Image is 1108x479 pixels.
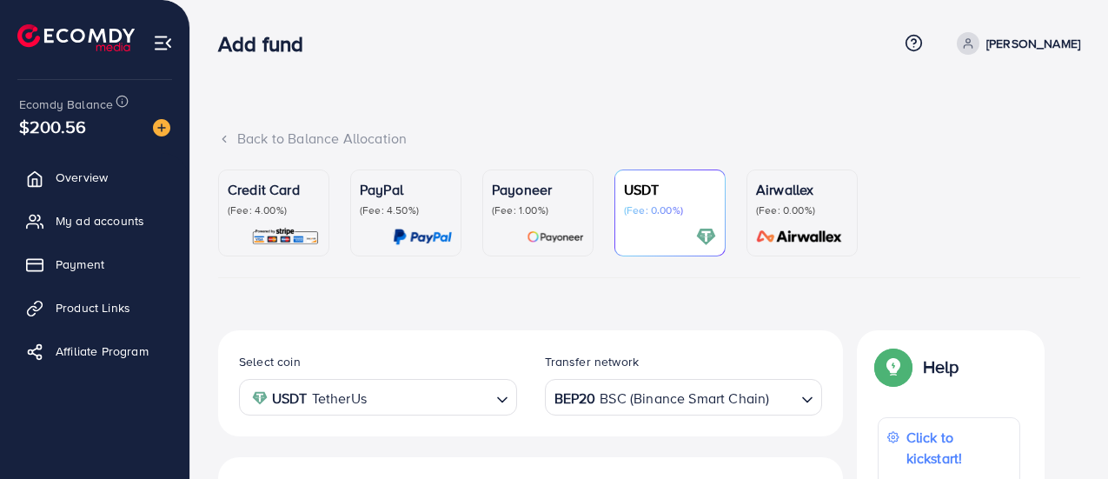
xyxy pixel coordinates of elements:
p: (Fee: 1.00%) [492,203,584,217]
p: USDT [624,179,716,200]
span: Product Links [56,299,130,316]
p: Click to kickstart! [906,427,1011,469]
label: Select coin [239,353,301,370]
p: Payoneer [492,179,584,200]
strong: BEP20 [554,386,596,411]
a: Payment [13,247,176,282]
div: Search for option [239,379,517,415]
input: Search for option [771,384,794,411]
p: (Fee: 4.50%) [360,203,452,217]
img: card [527,227,584,247]
img: card [696,227,716,247]
p: (Fee: 0.00%) [756,203,848,217]
span: BSC (Binance Smart Chain) [600,386,769,411]
span: $200.56 [19,114,86,139]
span: My ad accounts [56,212,144,230]
p: (Fee: 4.00%) [228,203,320,217]
span: Payment [56,256,104,273]
span: Ecomdy Balance [19,96,113,113]
input: Search for option [372,384,489,411]
span: Overview [56,169,108,186]
p: Airwallex [756,179,848,200]
a: Product Links [13,290,176,325]
p: (Fee: 0.00%) [624,203,716,217]
img: menu [153,33,173,53]
div: Search for option [545,379,823,415]
p: PayPal [360,179,452,200]
img: logo [17,24,135,51]
a: My ad accounts [13,203,176,238]
a: Affiliate Program [13,334,176,369]
span: Affiliate Program [56,343,149,360]
p: Help [923,356,959,377]
img: card [251,227,320,247]
div: Back to Balance Allocation [218,129,1080,149]
p: Credit Card [228,179,320,200]
h3: Add fund [218,31,317,57]
img: Popup guide [878,351,909,383]
p: [PERSON_NAME] [986,33,1080,54]
img: coin [252,390,268,406]
label: Transfer network [545,353,640,370]
img: card [393,227,452,247]
img: card [751,227,848,247]
strong: USDT [272,386,308,411]
span: TetherUs [312,386,367,411]
a: Overview [13,160,176,195]
img: image [153,119,170,136]
a: [PERSON_NAME] [950,32,1080,55]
